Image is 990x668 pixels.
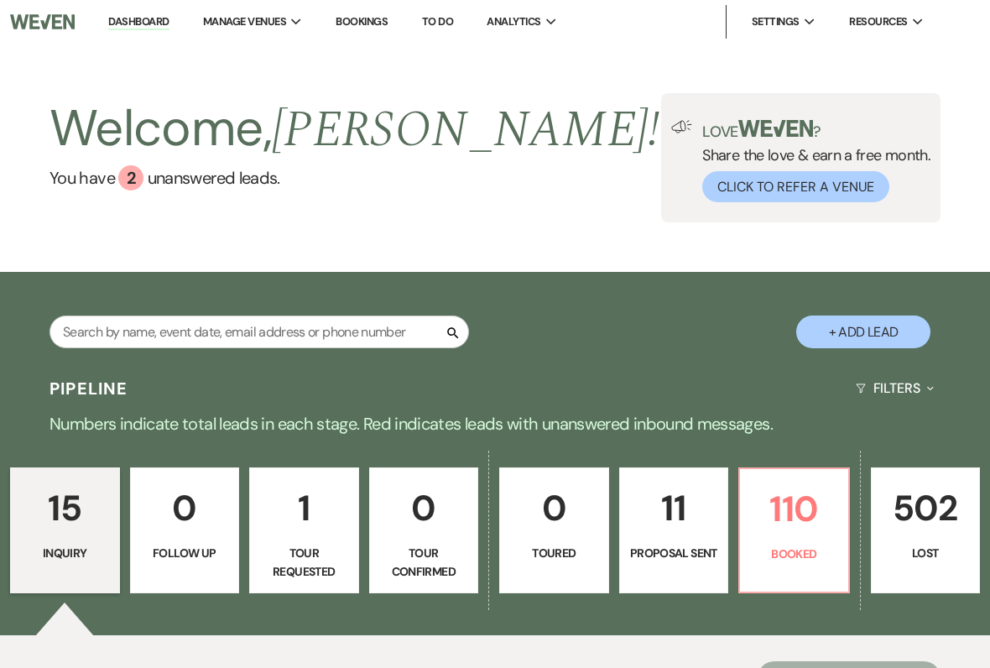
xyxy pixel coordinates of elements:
p: Tour Confirmed [380,544,468,582]
a: To Do [422,14,453,29]
input: Search by name, event date, email address or phone number [49,316,469,348]
p: 110 [750,481,838,537]
div: Share the love & earn a free month. [692,120,930,202]
a: You have 2 unanswered leads. [49,165,659,190]
a: Bookings [336,14,388,29]
div: 2 [118,165,143,190]
button: Filters [849,366,940,410]
p: 0 [510,480,598,536]
button: + Add Lead [796,316,930,348]
img: Weven Logo [10,4,75,39]
p: Toured [510,544,598,562]
span: Settings [752,13,800,30]
h3: Pipeline [49,377,128,400]
a: 110Booked [738,467,850,593]
p: Follow Up [141,544,229,562]
a: 0Tour Confirmed [369,467,479,593]
a: 502Lost [871,467,981,593]
a: 11Proposal Sent [619,467,729,593]
p: 0 [380,480,468,536]
a: Dashboard [108,14,169,30]
p: Proposal Sent [630,544,718,562]
button: Click to Refer a Venue [702,171,889,202]
h2: Welcome, [49,93,659,165]
p: 11 [630,480,718,536]
span: Manage Venues [203,13,286,30]
a: 15Inquiry [10,467,120,593]
p: 1 [260,480,348,536]
a: 1Tour Requested [249,467,359,593]
img: weven-logo-green.svg [738,120,813,137]
p: Booked [750,545,838,563]
p: Lost [882,544,970,562]
img: loud-speaker-illustration.svg [671,120,692,133]
span: Resources [849,13,907,30]
p: 15 [21,480,109,536]
p: Love ? [702,120,930,139]
p: 502 [882,480,970,536]
a: 0Toured [499,467,609,593]
p: Inquiry [21,544,109,562]
p: 0 [141,480,229,536]
a: 0Follow Up [130,467,240,593]
p: Tour Requested [260,544,348,582]
span: [PERSON_NAME] ! [272,91,659,169]
span: Analytics [487,13,540,30]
